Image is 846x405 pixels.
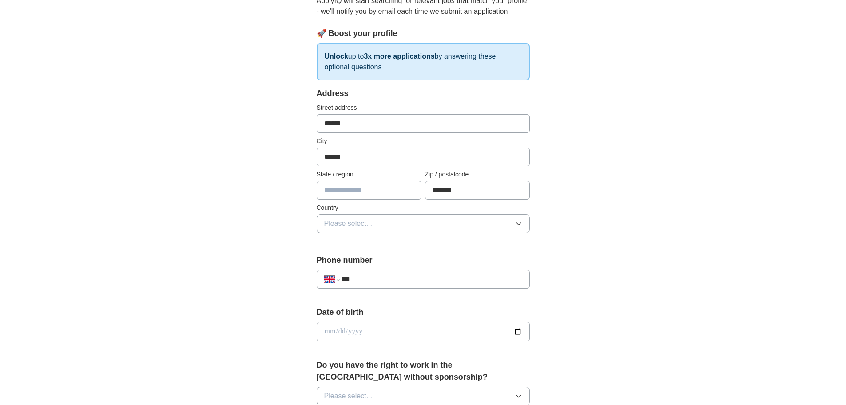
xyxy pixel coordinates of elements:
[317,254,530,266] label: Phone number
[317,170,421,179] label: State / region
[317,214,530,233] button: Please select...
[317,88,530,100] div: Address
[324,391,373,401] span: Please select...
[317,306,530,318] label: Date of birth
[324,218,373,229] span: Please select...
[317,359,530,383] label: Do you have the right to work in the [GEOGRAPHIC_DATA] without sponsorship?
[317,103,530,112] label: Street address
[317,203,530,213] label: Country
[425,170,530,179] label: Zip / postalcode
[317,28,530,40] div: 🚀 Boost your profile
[317,136,530,146] label: City
[364,52,434,60] strong: 3x more applications
[317,43,530,80] p: up to by answering these optional questions
[325,52,348,60] strong: Unlock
